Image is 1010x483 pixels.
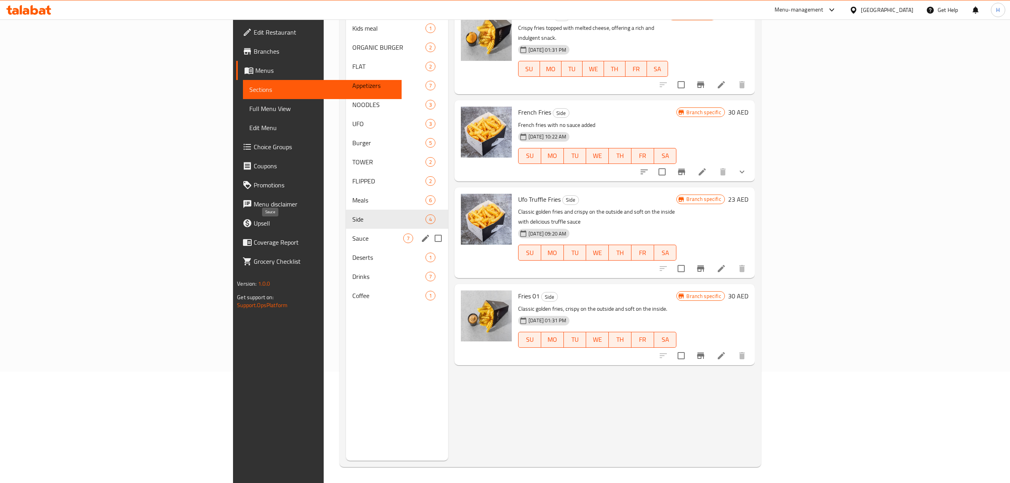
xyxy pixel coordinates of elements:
[609,245,631,261] button: TH
[426,254,435,261] span: 1
[567,150,583,162] span: TU
[567,247,583,259] span: TU
[236,233,402,252] a: Coverage Report
[236,156,402,175] a: Coupons
[426,139,435,147] span: 5
[425,176,435,186] div: items
[650,63,665,75] span: SA
[352,62,425,71] div: FLAT
[654,164,670,180] span: Select to update
[237,300,287,310] a: Support.OpsPlatform
[673,76,690,93] span: Select to update
[607,63,622,75] span: TH
[518,106,551,118] span: French Fries
[518,207,676,227] p: Classic golden fries and crispy on the outside and soft on the inside with delicious truffle sauce
[254,257,395,266] span: Grocery Checklist
[346,57,448,76] div: FLAT2
[352,272,425,281] span: Drinks
[525,46,569,54] span: [DATE] 01:31 PM
[609,148,631,164] button: TH
[425,23,435,33] div: items
[861,6,913,14] div: [GEOGRAPHIC_DATA]
[525,133,569,140] span: [DATE] 10:22 AM
[243,99,402,118] a: Full Menu View
[544,150,561,162] span: MO
[426,25,435,32] span: 1
[254,238,395,247] span: Coverage Report
[352,214,425,224] div: Side
[635,247,651,259] span: FR
[691,75,710,94] button: Branch-specific-item
[249,123,395,132] span: Edit Menu
[567,334,583,345] span: TU
[625,61,647,77] button: FR
[236,175,402,195] a: Promotions
[672,162,691,181] button: Branch-specific-item
[255,66,395,75] span: Menus
[732,75,752,94] button: delete
[346,114,448,133] div: UFO3
[518,304,676,314] p: Classic golden fries, crispy on the outside and soft on the inside.
[604,61,625,77] button: TH
[426,82,435,90] span: 7
[518,245,541,261] button: SU
[237,279,256,289] span: Version:
[673,347,690,364] span: Select to update
[425,81,435,90] div: items
[352,81,425,90] span: Appetizers
[541,148,564,164] button: MO
[583,61,604,77] button: WE
[236,42,402,61] a: Branches
[589,247,606,259] span: WE
[236,214,402,233] a: Upsell
[346,16,448,308] nav: Menu sections
[352,23,425,33] span: Kids meal
[352,176,425,186] span: FLIPPED
[586,148,609,164] button: WE
[654,332,677,348] button: SA
[352,234,403,243] span: Sauce
[732,259,752,278] button: delete
[609,332,631,348] button: TH
[522,334,538,345] span: SU
[254,142,395,152] span: Choice Groups
[426,158,435,166] span: 2
[522,150,538,162] span: SU
[426,63,435,70] span: 2
[654,148,677,164] button: SA
[236,61,402,80] a: Menus
[563,195,579,204] span: Side
[525,317,569,324] span: [DATE] 01:31 PM
[717,80,726,90] a: Edit menu item
[420,232,431,244] button: edit
[564,148,587,164] button: TU
[254,27,395,37] span: Edit Restaurant
[346,95,448,114] div: NOODLES3
[586,332,609,348] button: WE
[346,76,448,95] div: Appetizers7
[426,197,435,204] span: 6
[461,290,512,341] img: Fries 01
[426,44,435,51] span: 2
[346,133,448,152] div: Burger5
[654,245,677,261] button: SA
[518,61,540,77] button: SU
[540,61,561,77] button: MO
[461,194,512,245] img: Ufo Truffle Fries
[691,259,710,278] button: Branch-specific-item
[717,351,726,360] a: Edit menu item
[425,62,435,71] div: items
[236,252,402,271] a: Grocery Checklist
[691,346,710,365] button: Branch-specific-item
[713,162,732,181] button: delete
[352,138,425,148] span: Burger
[562,195,579,205] div: Side
[635,334,651,345] span: FR
[346,229,448,248] div: Sauce7edit
[589,150,606,162] span: WE
[425,100,435,109] div: items
[254,161,395,171] span: Coupons
[737,167,747,177] svg: Show Choices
